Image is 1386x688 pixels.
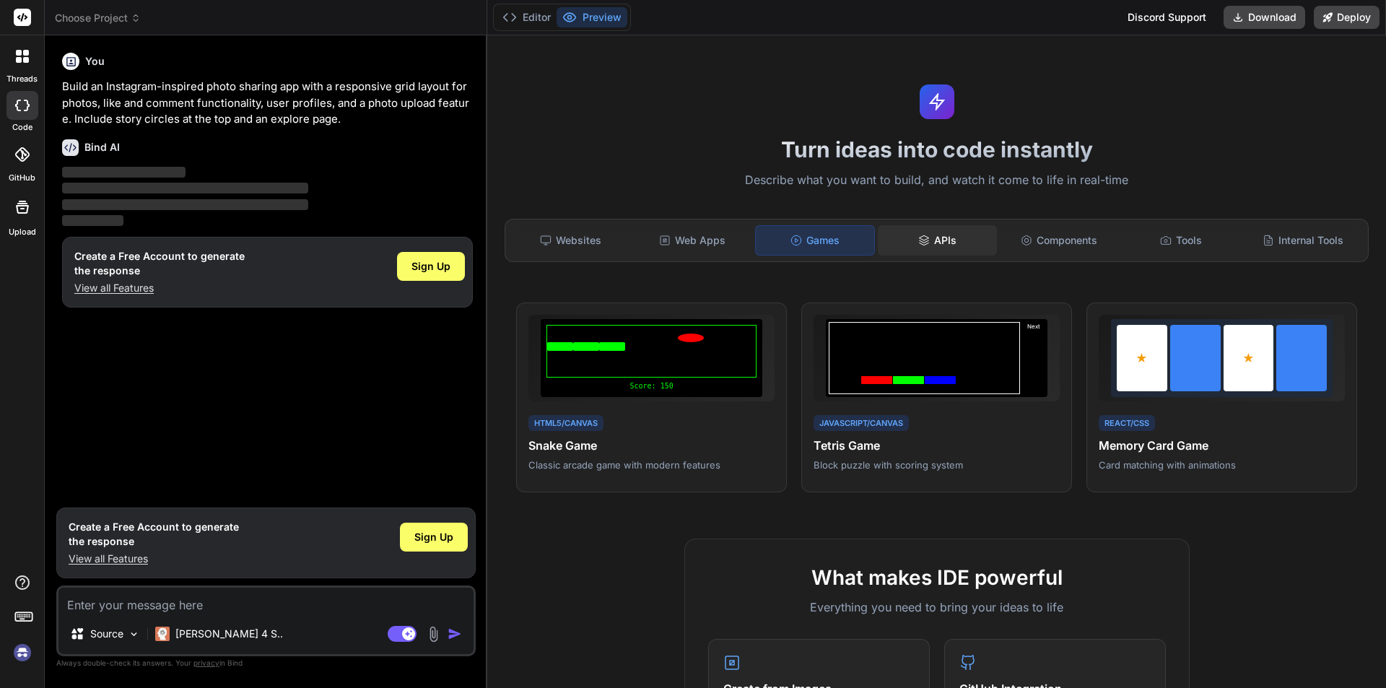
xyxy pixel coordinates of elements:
[6,73,38,85] label: threads
[1224,6,1305,29] button: Download
[814,458,1060,471] p: Block puzzle with scoring system
[528,458,775,471] p: Classic arcade game with modern features
[411,259,450,274] span: Sign Up
[1023,322,1045,394] div: Next
[12,121,32,134] label: code
[546,380,757,391] div: Score: 150
[55,11,141,25] span: Choose Project
[1122,225,1241,256] div: Tools
[496,171,1377,190] p: Describe what you want to build, and watch it come to life in real-time
[814,415,909,432] div: JavaScript/Canvas
[90,627,123,641] p: Source
[496,136,1377,162] h1: Turn ideas into code instantly
[414,530,453,544] span: Sign Up
[708,598,1166,616] p: Everything you need to bring your ideas to life
[755,225,876,256] div: Games
[557,7,627,27] button: Preview
[528,415,603,432] div: HTML5/Canvas
[74,281,245,295] p: View all Features
[425,626,442,643] img: attachment
[9,226,36,238] label: Upload
[708,562,1166,593] h2: What makes IDE powerful
[9,172,35,184] label: GitHub
[62,79,473,128] p: Build an Instagram-inspired photo sharing app with a responsive grid layout for photos, like and ...
[878,225,997,256] div: APIs
[56,656,476,670] p: Always double-check its answers. Your in Bind
[69,520,239,549] h1: Create a Free Account to generate the response
[528,437,775,454] h4: Snake Game
[1243,225,1362,256] div: Internal Tools
[10,640,35,665] img: signin
[175,627,283,641] p: [PERSON_NAME] 4 S..
[128,628,140,640] img: Pick Models
[814,437,1060,454] h4: Tetris Game
[85,54,105,69] h6: You
[1099,437,1345,454] h4: Memory Card Game
[448,627,462,641] img: icon
[155,627,170,641] img: Claude 4 Sonnet
[62,183,308,193] span: ‌
[633,225,752,256] div: Web Apps
[1119,6,1215,29] div: Discord Support
[1314,6,1380,29] button: Deploy
[62,199,308,210] span: ‌
[497,7,557,27] button: Editor
[62,215,123,226] span: ‌
[74,249,245,278] h1: Create a Free Account to generate the response
[1000,225,1119,256] div: Components
[84,140,120,154] h6: Bind AI
[1099,458,1345,471] p: Card matching with animations
[511,225,630,256] div: Websites
[69,552,239,566] p: View all Features
[193,658,219,667] span: privacy
[62,167,186,178] span: ‌
[1099,415,1155,432] div: React/CSS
